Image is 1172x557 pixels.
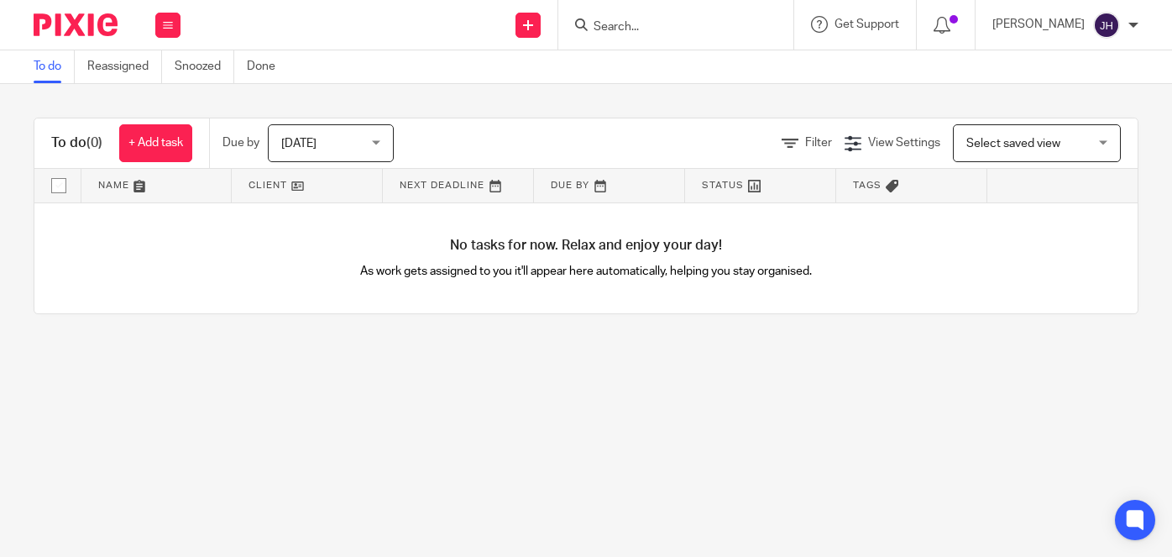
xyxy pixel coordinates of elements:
[34,13,118,36] img: Pixie
[835,18,899,30] span: Get Support
[247,50,288,83] a: Done
[119,124,192,162] a: + Add task
[592,20,743,35] input: Search
[34,237,1138,255] h4: No tasks for now. Relax and enjoy your day!
[853,181,882,190] span: Tags
[966,138,1060,150] span: Select saved view
[281,138,317,150] span: [DATE]
[805,137,832,149] span: Filter
[34,50,75,83] a: To do
[175,50,234,83] a: Snoozed
[1093,12,1120,39] img: svg%3E
[868,137,940,149] span: View Settings
[222,134,259,151] p: Due by
[87,50,162,83] a: Reassigned
[311,263,862,280] p: As work gets assigned to you it'll appear here automatically, helping you stay organised.
[51,134,102,152] h1: To do
[992,16,1085,33] p: [PERSON_NAME]
[86,136,102,150] span: (0)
